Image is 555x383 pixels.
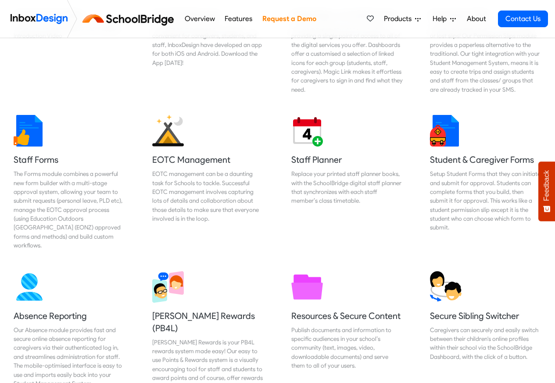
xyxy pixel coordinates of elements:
h5: Staff Planner [291,154,403,166]
h5: EOTC Management [152,154,264,166]
img: 2022_01_13_icon_folder.svg [291,271,323,303]
a: Features [222,10,255,28]
img: 2022_01_13_icon_absence.svg [14,271,45,303]
h5: [PERSON_NAME] Rewards (PB4L) [152,310,264,334]
div: To make SchoolBridge even more convenient for caregivers, students, and staff, InboxDesign have d... [152,22,264,67]
img: 2022_01_25_icon_eonz.svg [152,115,184,147]
img: 2022_01_13_icon_student_form.svg [430,115,462,147]
div: Publish documents and information to specific audiences in your school’s community (text, images,... [291,326,403,370]
h5: Resources & Secure Content [291,310,403,322]
a: Contact Us [498,11,548,27]
div: Caregivers can securely and easily switch between their children's online profiles within their s... [430,326,541,362]
div: Replace your printed staff planner books, with the SchoolBridge digital staff planner that synchr... [291,169,403,205]
h5: Student & Caregiver Forms [430,154,541,166]
h5: Secure Sibling Switcher [430,310,541,322]
h5: Staff Forms [14,154,125,166]
a: Staff Forms The Forms module combines a powerful new form builder with a multi-stage approval sys... [7,108,132,257]
a: Products [380,10,424,28]
h5: Absence Reporting [14,310,125,322]
div: Unify the digital services you offer by providing a single point of access to all of the digital ... [291,22,403,94]
button: Feedback - Show survey [538,161,555,221]
img: 2022_01_13_icon_sibling_switch.svg [430,271,462,303]
span: Help [433,14,450,24]
a: Student & Caregiver Forms Setup Student Forms that they can initiate and submit for approval. Stu... [423,108,548,257]
a: Help [429,10,459,28]
img: 2022_01_13_icon_thumbsup.svg [14,115,45,147]
a: Staff Planner Replace your printed staff planner books, with the SchoolBridge digital staff plann... [284,108,410,257]
a: Request a Demo [260,10,319,28]
img: schoolbridge logo [81,8,179,29]
a: About [464,10,488,28]
span: Products [384,14,415,24]
div: EOTC management can be a daunting task for Schools to tackle. Successful EOTC management involves... [152,169,264,223]
div: Online Permission Slips - No more paper or lost slips! ​Our Permission Slips module provides a pa... [430,22,541,94]
span: Feedback [543,170,551,201]
img: 2022_03_30_icon_virtual_conferences.svg [152,271,184,303]
div: Setup Student Forms that they can initiate and submit for approval. Students can complete forms t... [430,169,541,232]
img: 2022_01_17_icon_daily_planner.svg [291,115,323,147]
a: EOTC Management EOTC management can be a daunting task for Schools to tackle. Successful EOTC man... [145,108,271,257]
a: Overview [182,10,217,28]
div: The Forms module combines a powerful new form builder with a multi-stage approval system, allowin... [14,169,125,250]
